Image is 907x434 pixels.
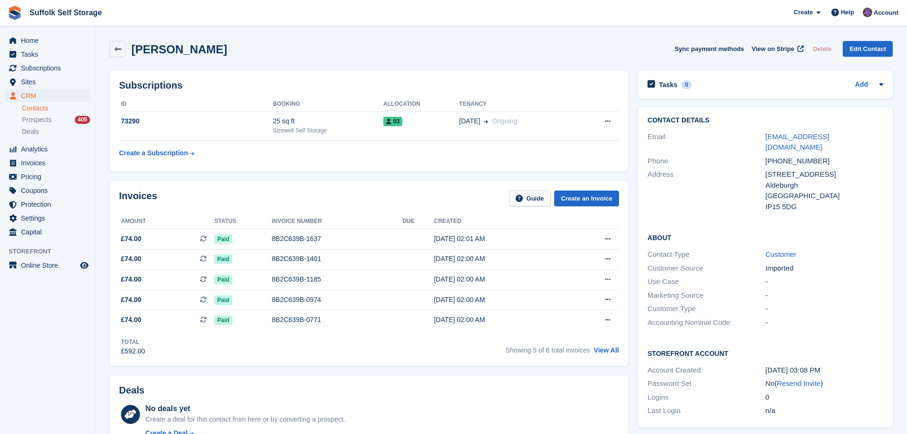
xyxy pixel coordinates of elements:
[766,405,883,416] div: n/a
[22,127,90,137] a: Deals
[121,315,141,325] span: £74.00
[22,127,39,136] span: Deals
[75,116,90,124] div: 405
[21,212,78,225] span: Settings
[5,34,90,47] a: menu
[648,378,765,389] div: Password Set
[121,346,145,356] div: £592.00
[119,144,194,162] a: Create a Subscription
[841,8,854,17] span: Help
[5,184,90,197] a: menu
[434,274,567,284] div: [DATE] 02:00 AM
[119,214,214,229] th: Amount
[766,365,883,376] div: [DATE] 03:08 PM
[272,214,403,229] th: Invoice number
[648,131,765,153] div: Email
[121,274,141,284] span: £74.00
[766,156,883,167] div: [PHONE_NUMBER]
[383,97,459,112] th: Allocation
[434,214,567,229] th: Created
[21,142,78,156] span: Analytics
[863,8,872,17] img: Emma
[131,43,227,56] h2: [PERSON_NAME]
[855,80,868,91] a: Add
[21,156,78,170] span: Invoices
[648,405,765,416] div: Last Login
[119,97,273,112] th: ID
[26,5,106,20] a: Suffolk Self Storage
[766,378,883,389] div: No
[383,117,402,126] span: 03
[766,191,883,202] div: [GEOGRAPHIC_DATA]
[121,254,141,264] span: £74.00
[766,250,797,258] a: Customer
[121,234,141,244] span: £74.00
[21,75,78,89] span: Sites
[648,249,765,260] div: Contact Type
[752,44,794,54] span: View on Stripe
[9,247,95,256] span: Storefront
[648,169,765,212] div: Address
[766,317,883,328] div: -
[8,6,22,20] img: stora-icon-8386f47178a22dfd0bd8f6a31ec36ba5ce8667c1dd55bd0f319d3a0aa187defe.svg
[272,234,403,244] div: 8B2C639B-1637
[5,198,90,211] a: menu
[434,254,567,264] div: [DATE] 02:00 AM
[809,41,835,57] button: Delete
[272,315,403,325] div: 8B2C639B-0771
[748,41,806,57] a: View on Stripe
[506,346,590,354] span: Showing 5 of 8 total invoices
[121,295,141,305] span: £74.00
[5,156,90,170] a: menu
[843,41,893,57] a: Edit Contact
[145,414,345,424] div: Create a deal for this contact from here or by converting a prospect.
[214,254,232,264] span: Paid
[5,48,90,61] a: menu
[766,392,883,403] div: 0
[648,232,883,242] h2: About
[214,275,232,284] span: Paid
[272,295,403,305] div: 8B2C639B-0974
[766,132,829,151] a: [EMAIL_ADDRESS][DOMAIN_NAME]
[273,116,383,126] div: 25 sq ft
[145,403,345,414] div: No deals yet
[648,348,883,358] h2: Storefront Account
[777,379,821,387] a: Resend Invite
[119,80,619,91] h2: Subscriptions
[509,191,551,206] a: Guide
[648,156,765,167] div: Phone
[5,225,90,239] a: menu
[5,259,90,272] a: menu
[79,260,90,271] a: Preview store
[794,8,813,17] span: Create
[273,126,383,135] div: Sizewell Self Storage
[5,61,90,75] a: menu
[681,81,692,89] div: 0
[21,61,78,75] span: Subscriptions
[775,379,823,387] span: ( )
[434,295,567,305] div: [DATE] 02:00 AM
[648,276,765,287] div: Use Case
[272,274,403,284] div: 8B2C639B-1185
[119,385,144,396] h2: Deals
[22,104,90,113] a: Contacts
[594,346,619,354] a: View All
[22,115,51,124] span: Prospects
[874,8,898,18] span: Account
[21,225,78,239] span: Capital
[119,116,273,126] div: 73290
[214,315,232,325] span: Paid
[434,234,567,244] div: [DATE] 02:01 AM
[21,170,78,183] span: Pricing
[766,276,883,287] div: -
[21,259,78,272] span: Online Store
[766,263,883,274] div: Imported
[648,317,765,328] div: Accounting Nominal Code
[214,295,232,305] span: Paid
[21,48,78,61] span: Tasks
[214,214,271,229] th: Status
[121,338,145,346] div: Total
[648,263,765,274] div: Customer Source
[5,75,90,89] a: menu
[648,303,765,314] div: Customer Type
